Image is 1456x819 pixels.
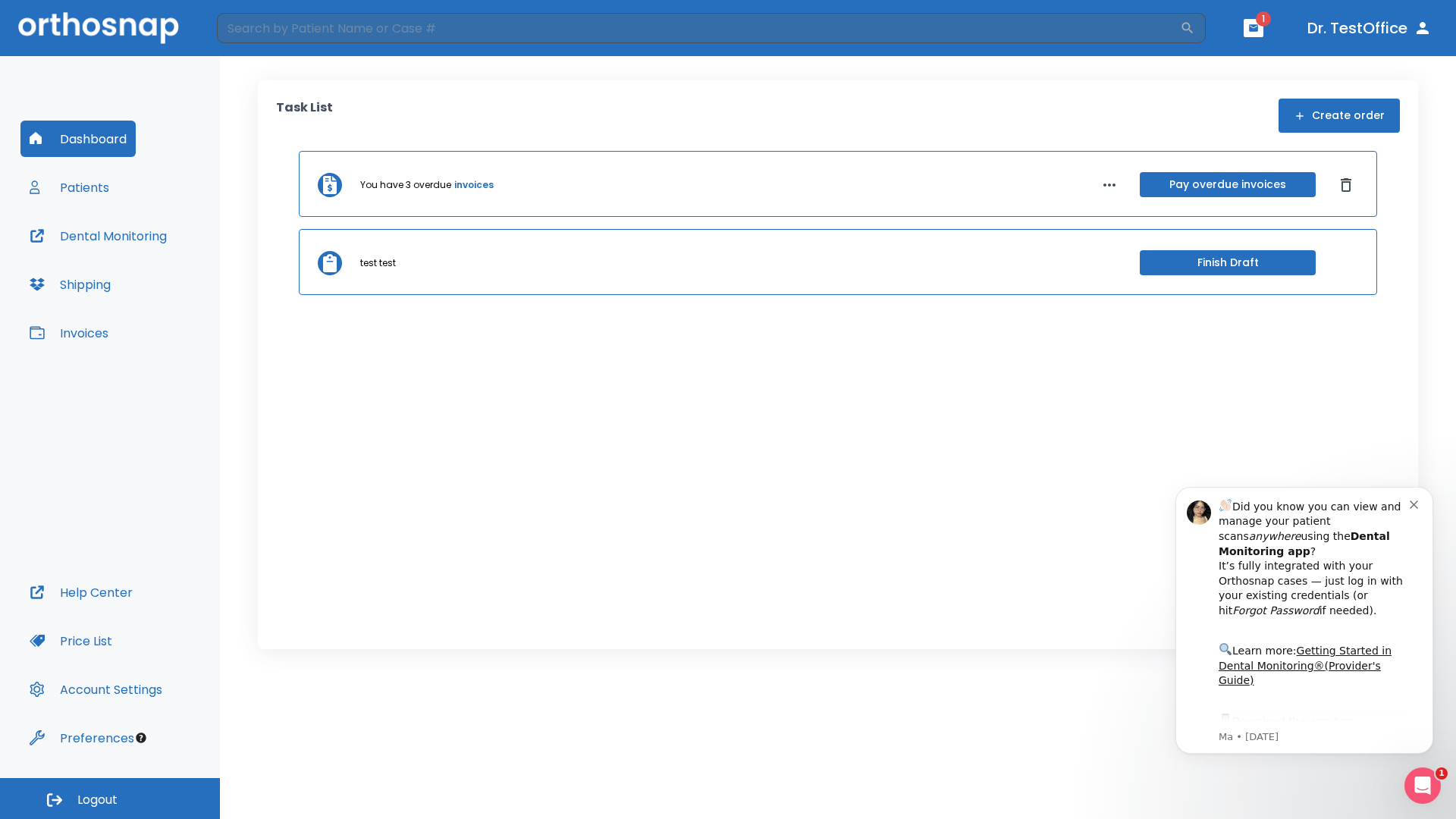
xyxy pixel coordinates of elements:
[1140,250,1316,275] button: Finish Draft
[134,731,148,745] div: Tooltip anchor
[20,169,118,206] button: Patients
[18,12,179,43] img: Orthosnap
[217,13,1180,43] input: Search by Patient Name or Case #
[1279,99,1400,133] button: Create order
[454,178,494,192] a: invoices
[360,178,451,192] p: You have 3 overdue
[276,99,333,133] p: Task List
[77,792,118,808] span: Logout
[20,720,143,756] button: Preferences
[1153,468,1456,811] iframe: Intercom notifications message
[20,315,118,351] button: Invoices
[1301,14,1438,42] button: Dr. TestOffice
[20,218,176,254] button: Dental Monitoring
[20,623,121,659] button: Price List
[20,671,171,708] button: Account Settings
[1436,767,1448,780] span: 1
[1404,767,1441,804] iframe: Intercom live chat
[20,266,120,303] button: Shipping
[1140,172,1316,197] button: Pay overdue invoices
[360,256,396,270] p: test test
[1256,11,1271,27] span: 1
[20,574,142,610] button: Help Center
[20,121,136,157] button: Dashboard
[1334,173,1358,197] button: Dismiss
